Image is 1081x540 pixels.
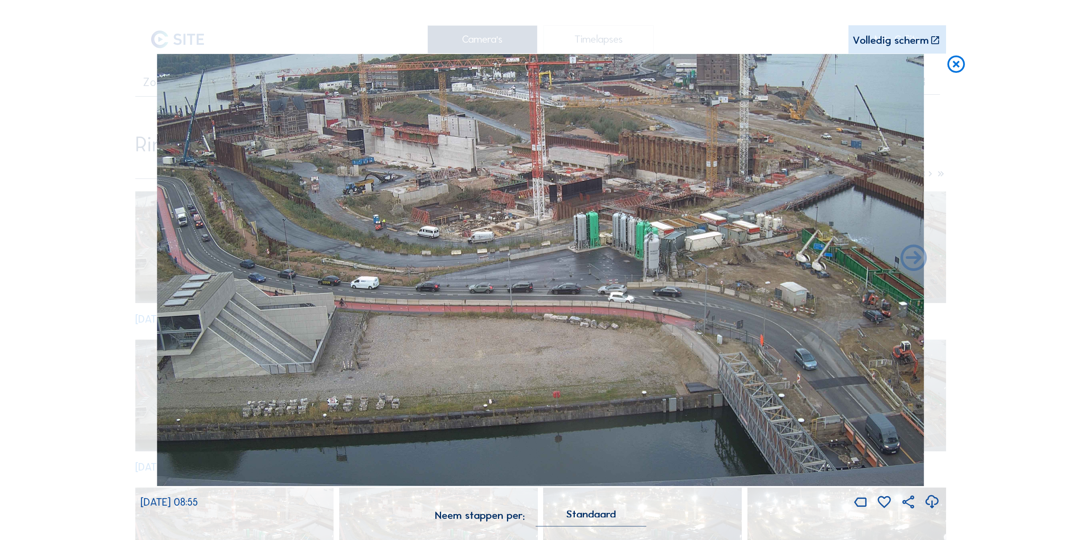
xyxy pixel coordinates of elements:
[566,511,616,517] div: Standaard
[141,495,198,508] span: [DATE] 08:55
[853,35,929,46] div: Volledig scherm
[898,243,929,275] i: Back
[435,510,525,521] div: Neem stappen per:
[157,54,924,486] img: Image
[536,511,646,526] div: Standaard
